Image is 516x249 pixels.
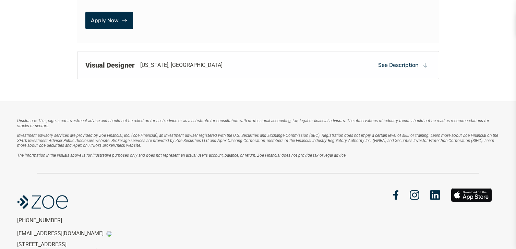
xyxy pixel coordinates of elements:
p: [PHONE_NUMBER] [17,217,130,224]
a: Apply Now [85,12,133,29]
p: [US_STATE], [GEOGRAPHIC_DATA] [140,61,223,69]
em: Disclosure: This page is not investment advice and should not be relied on for such advice or as ... [17,118,490,128]
p: Apply Now [91,17,119,24]
p: See Description [378,61,419,69]
img: postal-48.png [106,230,113,237]
p: [EMAIL_ADDRESS][DOMAIN_NAME] [17,229,130,238]
em: The information in the visuals above is for illustrative purposes only and does not represent an ... [17,153,347,158]
em: Investment advisory services are provided by Zoe Financial, Inc. (Zoe Financial), an investment a... [17,133,499,148]
strong: Visual Designer [85,61,135,69]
